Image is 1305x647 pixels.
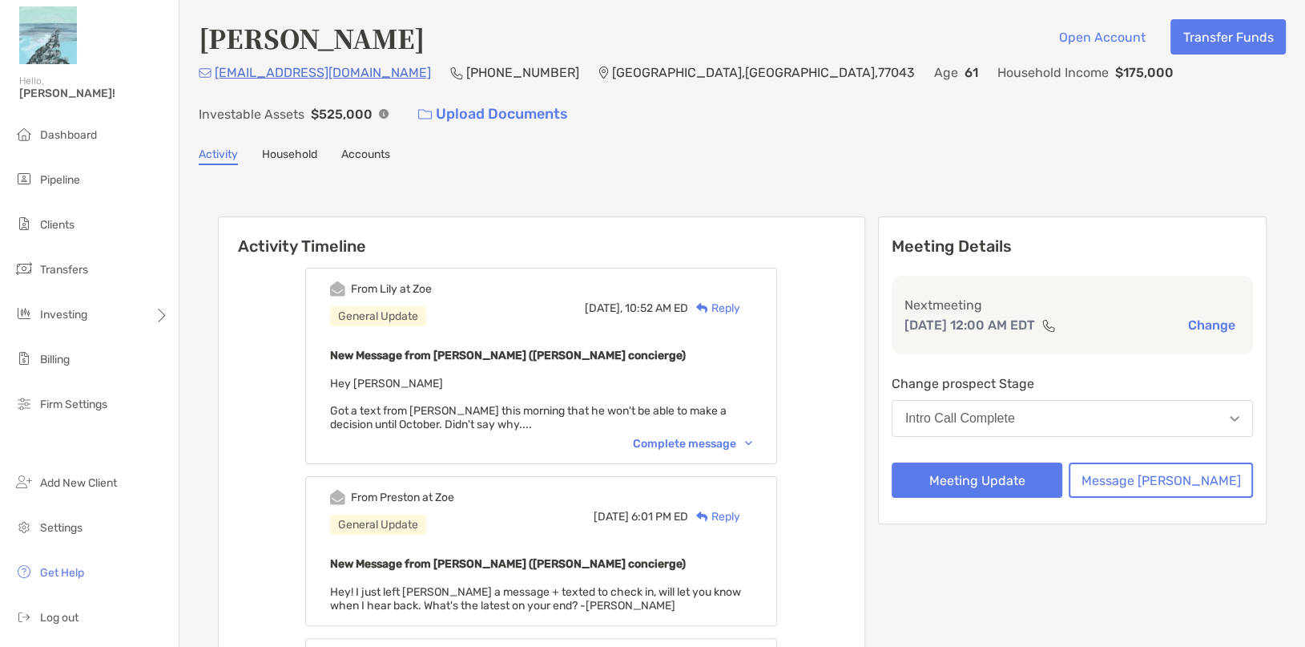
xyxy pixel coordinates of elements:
[745,441,752,446] img: Chevron icon
[965,63,978,83] p: 61
[934,63,958,83] p: Age
[594,510,629,524] span: [DATE]
[14,304,34,323] img: investing icon
[688,300,740,317] div: Reply
[1069,463,1253,498] button: Message [PERSON_NAME]
[40,611,79,625] span: Log out
[408,97,578,131] a: Upload Documents
[892,237,1253,257] p: Meeting Details
[14,517,34,536] img: settings icon
[219,217,864,256] h6: Activity Timeline
[631,510,688,524] span: 6:01 PM ED
[14,214,34,233] img: clients icon
[1046,19,1158,55] button: Open Account
[14,124,34,144] img: dashboard icon
[330,585,741,613] span: Hey! I just left [PERSON_NAME] a message + texted to check in, will let you know when I hear back...
[19,6,77,64] img: Zoe Logo
[14,472,34,491] img: add_new_client icon
[311,104,373,124] p: $525,000
[14,394,34,413] img: firm-settings icon
[351,282,432,296] div: From Lily at Zoe
[19,87,169,100] span: [PERSON_NAME]!
[40,566,84,580] span: Get Help
[1115,63,1174,83] p: $175,000
[40,218,75,232] span: Clients
[330,281,345,297] img: Event icon
[330,557,686,571] b: New Message from [PERSON_NAME] ([PERSON_NAME] concierge)
[14,349,34,368] img: billing icon
[14,607,34,626] img: logout icon
[892,463,1062,498] button: Meeting Update
[1230,416,1239,422] img: Open dropdown arrow
[688,508,740,525] div: Reply
[40,521,83,535] span: Settings
[330,349,686,362] b: New Message from [PERSON_NAME] ([PERSON_NAME] concierge)
[14,562,34,581] img: get-help icon
[904,295,1240,315] p: Next meeting
[341,148,390,165] a: Accounts
[450,67,463,79] img: Phone Icon
[1041,319,1056,332] img: communication type
[892,374,1253,394] p: Change prospect Stage
[14,169,34,188] img: pipeline icon
[262,148,317,165] a: Household
[40,173,80,187] span: Pipeline
[199,68,211,78] img: Email Icon
[351,491,454,504] div: From Preston at Zoe
[330,490,345,505] img: Event icon
[696,303,708,313] img: Reply icon
[40,128,97,142] span: Dashboard
[696,512,708,522] img: Reply icon
[330,515,426,535] div: General Update
[904,315,1035,335] p: [DATE] 12:00 AM EDT
[199,148,238,165] a: Activity
[40,398,107,411] span: Firm Settings
[40,353,70,366] span: Billing
[330,377,727,431] span: Hey [PERSON_NAME] Got a text from [PERSON_NAME] this morning that he won't be able to make a deci...
[905,411,1015,426] div: Intro Call Complete
[892,400,1253,437] button: Intro Call Complete
[199,19,425,56] h4: [PERSON_NAME]
[40,263,88,277] span: Transfers
[215,63,431,83] p: [EMAIL_ADDRESS][DOMAIN_NAME]
[612,63,915,83] p: [GEOGRAPHIC_DATA] , [GEOGRAPHIC_DATA] , 77043
[598,67,609,79] img: Location Icon
[1183,317,1240,334] button: Change
[14,259,34,278] img: transfers icon
[1170,19,1286,55] button: Transfer Funds
[997,63,1109,83] p: Household Income
[330,306,426,326] div: General Update
[199,104,304,124] p: Investable Assets
[466,63,579,83] p: [PHONE_NUMBER]
[40,476,117,490] span: Add New Client
[379,109,389,119] img: Info Icon
[418,109,432,120] img: button icon
[625,301,688,315] span: 10:52 AM ED
[585,301,622,315] span: [DATE],
[40,308,87,321] span: Investing
[633,437,752,451] div: Complete message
